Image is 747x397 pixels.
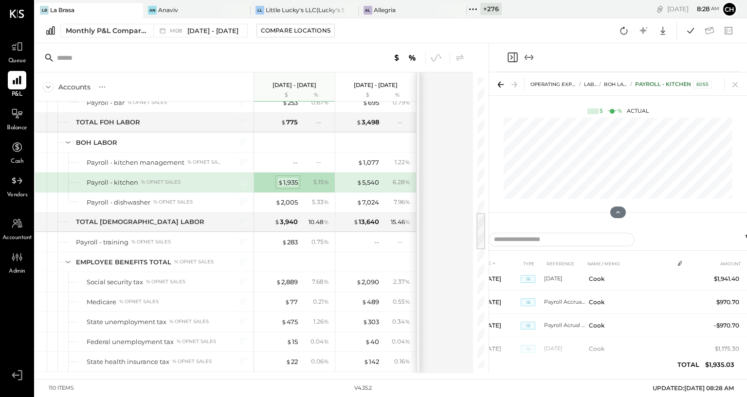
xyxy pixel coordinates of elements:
span: JE [521,275,535,283]
td: Cook [585,291,674,314]
div: An [148,6,157,15]
div: % of NET SALES [119,298,159,305]
span: OPERATING EXPENSES [530,81,588,87]
div: Little Lucky's LLC(Lucky's Soho) [266,6,344,14]
td: Cook [585,314,674,337]
span: $ [362,298,367,306]
div: 1,935 [278,178,298,187]
div: % of NET SALES [187,159,221,166]
div: % of NET SALES [131,239,171,245]
div: 0.67 [311,98,329,107]
td: [DATE] [544,337,585,361]
div: 253 [282,98,298,107]
span: % [324,357,329,365]
a: Cash [0,138,34,166]
div: 0.16 [394,357,410,366]
div: Federal unemployment tax [87,337,174,346]
span: % [405,357,410,365]
div: State health insurance tax [87,357,169,366]
td: -$970.70 [706,314,743,337]
div: Payroll - bar [87,98,125,107]
span: $ [282,238,287,246]
td: Payroll Acrual 08.16R [544,314,585,337]
div: % of NET SALES [146,278,185,285]
span: $ [364,358,369,365]
td: [DATE] [477,337,521,361]
span: $ [281,318,287,326]
td: [DATE] [477,267,521,291]
div: Payroll - training [76,238,128,247]
span: % [324,337,329,345]
a: Accountant [0,214,34,242]
a: Admin [0,248,34,276]
span: $ [353,218,359,225]
span: JE [521,322,535,329]
span: M08 [170,28,185,34]
div: $ [340,91,379,99]
span: $ [356,118,362,126]
div: BOH LABOR [76,138,117,147]
div: Anaviv [158,6,178,14]
button: Hide Chart [610,207,626,218]
div: $ [259,91,298,99]
div: 5,540 [357,178,379,187]
div: LB [40,6,49,15]
div: 2,090 [356,277,379,287]
a: Balance [0,104,34,133]
a: P&L [0,71,34,99]
span: $ [278,178,283,186]
button: Monthly P&L Comparison M08[DATE] - [DATE] [60,24,248,37]
td: [DATE] [544,267,585,291]
div: 2.37 [393,277,410,286]
div: 40 [365,337,379,346]
span: % [324,198,329,206]
p: [DATE] - [DATE] [354,82,398,88]
span: % [405,297,410,305]
div: % of NET SALES [141,179,181,186]
div: 2,005 [275,198,298,207]
div: EMPLOYEE BENEFITS TOTAL [76,258,171,267]
div: + 276 [480,3,502,15]
div: [DATE] [667,4,719,14]
div: La Brasa [50,6,74,14]
span: % [405,277,410,285]
span: $ [281,118,286,126]
td: $1,941.40 [706,267,743,291]
span: [DATE] - [DATE] [187,26,238,35]
div: Allegria [374,6,396,14]
div: 1.22 [395,158,410,167]
div: copy link [655,4,665,14]
div: % [382,91,413,99]
td: Payroll Accrual 08.31 [544,361,585,384]
div: 110 items [49,384,74,392]
div: 15.46 [391,218,410,226]
span: $ [276,278,281,286]
div: 1.26 [313,317,329,326]
div: 10.48 [309,218,329,226]
div: -- [293,158,298,167]
div: 3,940 [274,217,298,226]
span: Cash [11,157,23,166]
th: TYPE [521,255,544,273]
span: Queue [8,57,26,66]
span: % [324,98,329,106]
div: Social security tax [87,277,143,287]
span: $ [363,99,368,106]
div: Compare Locations [261,26,330,35]
span: $ [275,198,281,206]
span: $ [365,338,370,345]
div: % [300,91,332,99]
div: % of NET SALES [153,199,193,206]
span: % [405,158,410,166]
div: -- [316,118,329,126]
a: Vendors [0,172,34,200]
div: 13,640 [353,217,379,226]
td: Cook [585,337,674,361]
button: Expand panel (e) [523,52,535,63]
div: 5.33 [312,198,329,207]
div: 775 [281,118,298,127]
span: % [324,218,329,225]
span: JE [521,345,535,353]
div: 0.04 [310,337,329,346]
div: 3,498 [356,118,379,127]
